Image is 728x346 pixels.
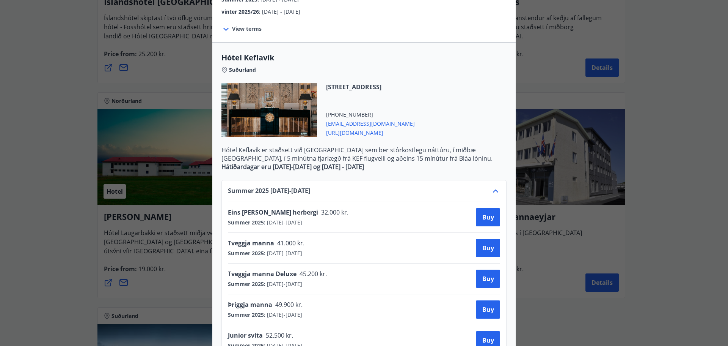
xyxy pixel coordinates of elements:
[326,83,415,91] span: [STREET_ADDRESS]
[326,128,415,137] span: [URL][DOMAIN_NAME]
[229,66,256,74] span: Suðurland
[221,163,364,171] strong: Hátíðardagar eru [DATE]-[DATE] og [DATE] - [DATE]
[228,208,318,216] span: Eins [PERSON_NAME] herbergi
[221,52,507,63] span: Hótel Keflavík
[265,219,302,226] span: [DATE] - [DATE]
[476,208,500,226] button: Buy
[228,219,265,226] span: Summer 2025 :
[221,8,262,15] span: vinter 2025/26 :
[221,146,507,163] p: Hótel Keflavík er staðsett við [GEOGRAPHIC_DATA] sem ber stórkostlegu náttúru, í miðbæ [GEOGRAPHI...
[232,25,262,33] span: View terms
[228,186,310,196] span: Summer 2025 [DATE] - [DATE]
[262,8,300,15] span: [DATE] - [DATE]
[482,213,494,221] span: Buy
[326,118,415,128] span: [EMAIL_ADDRESS][DOMAIN_NAME]
[326,111,415,118] span: [PHONE_NUMBER]
[318,208,350,216] span: 32.000 kr.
